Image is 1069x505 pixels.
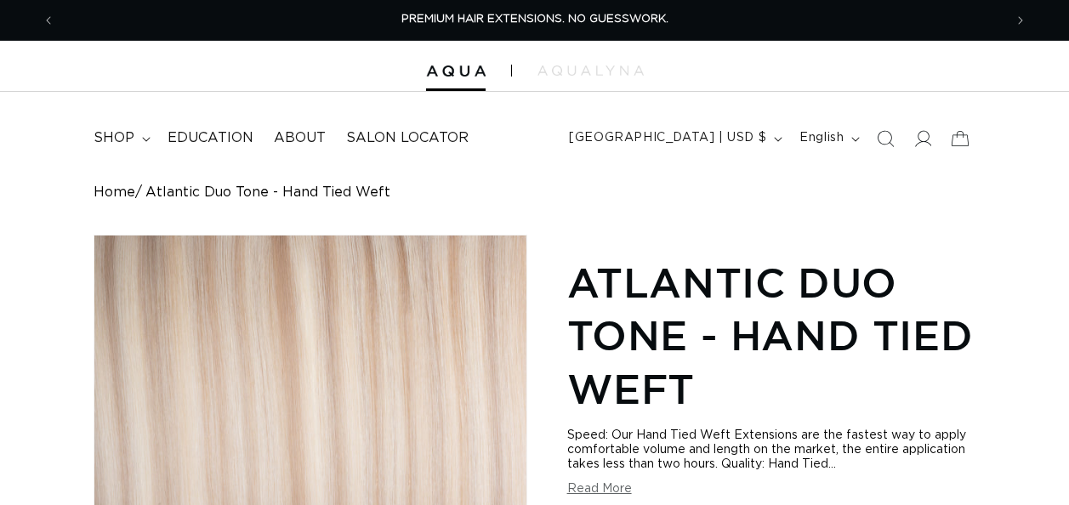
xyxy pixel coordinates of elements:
span: Salon Locator [346,129,469,147]
h1: Atlantic Duo Tone - Hand Tied Weft [567,256,976,415]
span: Education [168,129,253,147]
button: English [789,122,867,155]
span: Atlantic Duo Tone - Hand Tied Weft [145,184,390,201]
a: Home [94,184,135,201]
div: Speed: Our Hand Tied Weft Extensions are the fastest way to apply comfortable volume and length o... [567,428,976,472]
button: [GEOGRAPHIC_DATA] | USD $ [559,122,789,155]
span: English [799,129,844,147]
span: PREMIUM HAIR EXTENSIONS. NO GUESSWORK. [401,14,668,25]
summary: Search [867,120,904,157]
nav: breadcrumbs [94,184,976,201]
a: About [264,119,336,157]
summary: shop [83,119,157,157]
a: Salon Locator [336,119,479,157]
button: Previous announcement [30,4,67,37]
button: Next announcement [1002,4,1039,37]
button: Read More [567,482,632,496]
span: [GEOGRAPHIC_DATA] | USD $ [569,129,766,147]
span: shop [94,129,134,147]
a: Education [157,119,264,157]
img: aqualyna.com [537,65,644,76]
img: Aqua Hair Extensions [426,65,486,77]
span: About [274,129,326,147]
